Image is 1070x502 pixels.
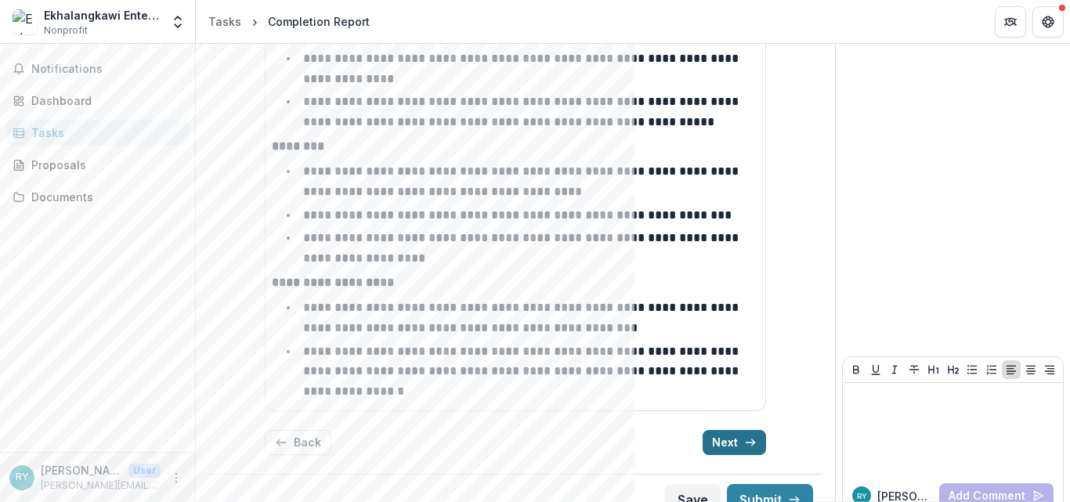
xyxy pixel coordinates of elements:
div: Tasks [31,125,176,141]
a: Tasks [202,10,248,33]
div: Rebecca Yau [857,493,867,500]
nav: breadcrumb [202,10,376,33]
button: Get Help [1032,6,1064,38]
a: Documents [6,184,189,210]
a: Dashboard [6,88,189,114]
button: Partners [995,6,1026,38]
div: Rebecca Yau [16,472,29,482]
button: Strike [905,360,924,379]
div: Dashboard [31,92,176,109]
button: Heading 1 [924,360,943,379]
button: Open entity switcher [167,6,189,38]
button: Back [265,430,331,455]
button: Bold [847,360,866,379]
button: More [167,468,186,487]
p: [PERSON_NAME][EMAIL_ADDRESS][DOMAIN_NAME] [41,479,161,493]
button: Italicize [885,360,904,379]
button: Align Right [1040,360,1059,379]
button: Underline [866,360,885,379]
button: Notifications [6,56,189,81]
div: Completion Report [268,13,370,30]
div: Documents [31,189,176,205]
button: Align Center [1021,360,1040,379]
div: Proposals [31,157,176,173]
button: Next [703,430,766,455]
button: Heading 2 [944,360,963,379]
a: Proposals [6,152,189,178]
button: Ordered List [982,360,1001,379]
span: Nonprofit [44,23,88,38]
div: Ekhalangkawi Enterprise [44,7,161,23]
a: Tasks [6,120,189,146]
div: Tasks [208,13,241,30]
button: Align Left [1002,360,1021,379]
p: User [128,464,161,478]
p: [PERSON_NAME] [41,462,122,479]
button: Bullet List [963,360,981,379]
img: Ekhalangkawi Enterprise [13,9,38,34]
span: Notifications [31,63,183,76]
